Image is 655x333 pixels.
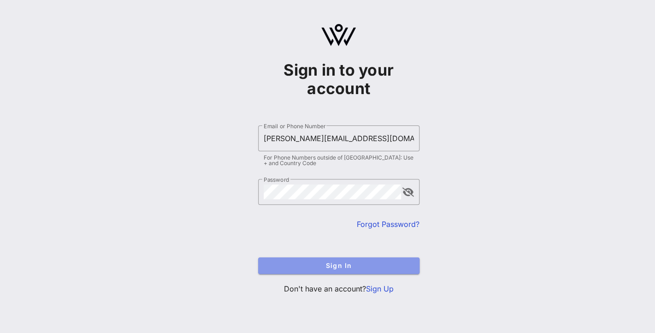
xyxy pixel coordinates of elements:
[266,262,412,269] span: Sign In
[402,188,414,197] button: append icon
[264,155,414,166] div: For Phone Numbers outside of [GEOGRAPHIC_DATA]: Use + and Country Code
[321,24,356,46] img: logo.svg
[258,283,419,294] p: Don't have an account?
[366,284,394,293] a: Sign Up
[357,220,419,229] a: Forgot Password?
[264,176,289,183] label: Password
[264,123,325,130] label: Email or Phone Number
[258,61,419,98] h1: Sign in to your account
[258,257,419,274] button: Sign In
